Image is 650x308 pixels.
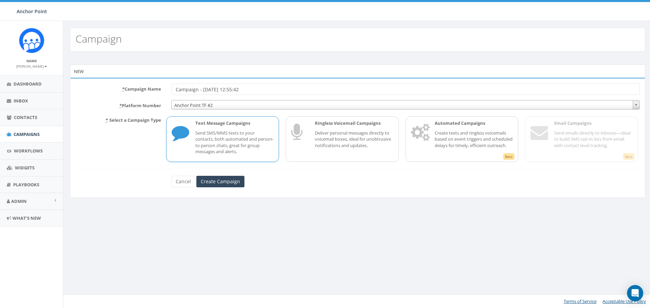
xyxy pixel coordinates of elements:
p: Deliver personal messages directly to voicemail boxes, ideal for unobtrusive notifications and up... [315,130,393,149]
div: Open Intercom Messenger [627,285,643,301]
a: Cancel [171,176,195,187]
p: Text Message Campaigns [195,120,274,126]
span: Contacts [14,114,37,120]
img: Rally_platform_Icon_1.png [19,28,44,53]
span: Admin [11,198,27,204]
span: Beta [503,153,515,160]
a: Acceptable Use Policy [603,298,646,304]
label: Campaign Name [70,84,166,92]
span: Playbooks [13,182,39,188]
span: Campaigns [14,131,40,137]
input: Create Campaign [196,176,244,187]
p: Send SMS/MMS texts to your contacts, both automated and person-to-person chats, great for group m... [195,130,274,155]
small: Name [26,58,37,63]
small: [PERSON_NAME] [16,64,47,69]
span: Beta [623,153,634,160]
span: Select a Campaign Type [109,117,161,123]
a: Terms of Service [564,298,597,304]
input: Enter Campaign Name [171,84,640,95]
p: Create texts and ringless voicemails based on event triggers and scheduled delays for timely, eff... [435,130,513,149]
span: Inbox [14,98,28,104]
label: Platform Number [70,100,166,109]
span: Workflows [14,148,43,154]
abbr: required [120,102,122,109]
span: Anchor Point [17,8,47,15]
p: Ringless Voicemail Campaigns [315,120,393,126]
span: Widgets [15,165,35,171]
div: New [70,65,645,78]
span: Dashboard [14,81,42,87]
span: Anchor Point TF #2 [171,100,640,110]
h2: Campaign [75,33,122,44]
a: [PERSON_NAME] [16,63,47,69]
span: Anchor Point TF #2 [172,100,640,110]
span: What's New [13,215,41,221]
p: Automated Campaigns [435,120,513,126]
abbr: required [122,86,125,92]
